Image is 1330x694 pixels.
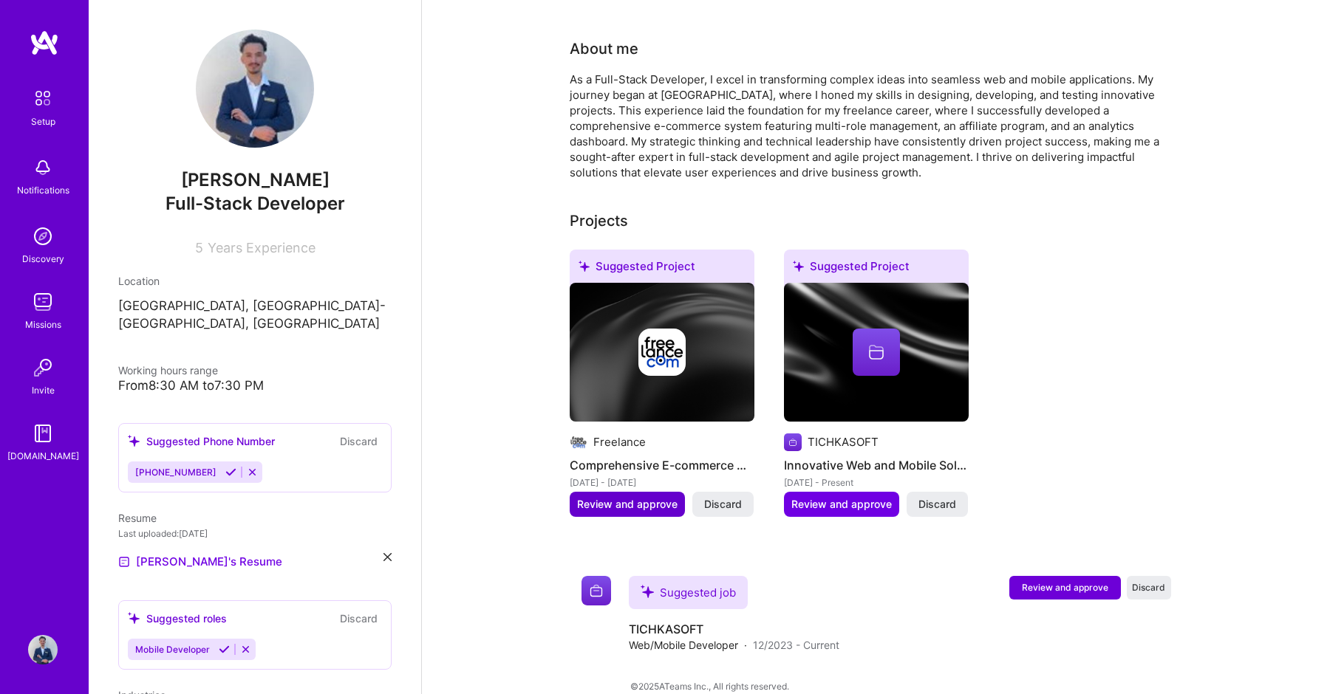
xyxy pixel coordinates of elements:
[629,621,839,637] h4: TICHKASOFT
[383,553,392,561] i: icon Close
[28,153,58,182] img: bell
[1132,581,1165,594] span: Discard
[208,240,316,255] span: Years Experience
[907,492,968,517] button: Discard
[28,221,58,251] img: discovery
[582,576,611,605] img: Company logo
[791,497,892,512] span: Review and approve
[570,283,754,422] img: cover
[335,433,382,450] button: Discard
[784,492,899,517] button: Review and approve
[577,497,678,512] span: Review and approve
[570,492,685,517] button: Review and approve
[17,182,69,198] div: Notifications
[24,635,61,664] a: User Avatar
[570,210,628,232] div: Projects
[570,475,754,490] div: [DATE] - [DATE]
[240,644,251,655] i: Reject
[808,434,879,450] div: TICHKASOFT
[784,250,969,289] div: Suggested Project
[692,492,754,517] button: Discard
[579,261,590,272] i: icon SuggestedTeams
[28,635,58,664] img: User Avatar
[31,114,55,129] div: Setup
[1009,576,1121,599] button: Review and approve
[1127,576,1171,599] button: Discard
[118,378,392,394] div: From 8:30 AM to 7:30 PM
[744,637,747,653] span: ·
[195,240,203,255] span: 5
[641,585,654,598] i: icon SuggestedTeams
[30,30,59,56] img: logo
[27,83,58,114] img: setup
[118,553,282,571] a: [PERSON_NAME]'s Resume
[135,644,210,655] span: Mobile Developer
[196,30,314,148] img: User Avatar
[570,72,1161,180] div: As a Full-Stack Developer, I excel in transforming complex ideas into seamless web and mobile app...
[784,475,969,490] div: [DATE] - Present
[753,637,839,653] span: 12/2023 - Current
[570,38,638,60] div: About me
[225,467,236,478] i: Accept
[128,435,140,447] i: icon SuggestedTeams
[166,193,345,214] span: Full-Stack Developer
[118,298,392,333] p: [GEOGRAPHIC_DATA], [GEOGRAPHIC_DATA]-[GEOGRAPHIC_DATA], [GEOGRAPHIC_DATA]
[28,353,58,382] img: Invite
[918,497,956,512] span: Discard
[593,434,646,450] div: Freelance
[7,448,79,464] div: [DOMAIN_NAME]
[247,467,258,478] i: Reject
[118,169,392,191] span: [PERSON_NAME]
[135,467,216,478] span: [PHONE_NUMBER]
[128,612,140,625] i: icon SuggestedTeams
[570,210,628,232] div: Add projects you've worked on
[784,456,969,475] h4: Innovative Web and Mobile Solutions
[784,283,969,422] img: cover
[128,611,227,626] div: Suggested roles
[570,433,587,451] img: Company logo
[638,329,686,376] img: Company logo
[28,287,58,317] img: teamwork
[1022,581,1108,594] span: Review and approve
[570,250,754,289] div: Suggested Project
[118,364,218,377] span: Working hours range
[629,637,738,653] span: Web/Mobile Developer
[704,497,742,512] span: Discard
[28,419,58,448] img: guide book
[118,273,392,289] div: Location
[22,251,64,267] div: Discovery
[118,556,130,568] img: Resume
[128,433,275,449] div: Suggested Phone Number
[118,526,392,541] div: Last uploaded: [DATE]
[32,382,55,398] div: Invite
[793,261,804,272] i: icon SuggestedTeams
[25,317,61,332] div: Missions
[335,610,382,627] button: Discard
[570,456,754,475] h4: Comprehensive E-commerce Development
[629,576,748,609] div: Suggested job
[118,512,157,524] span: Resume
[784,433,802,451] img: Company logo
[219,644,230,655] i: Accept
